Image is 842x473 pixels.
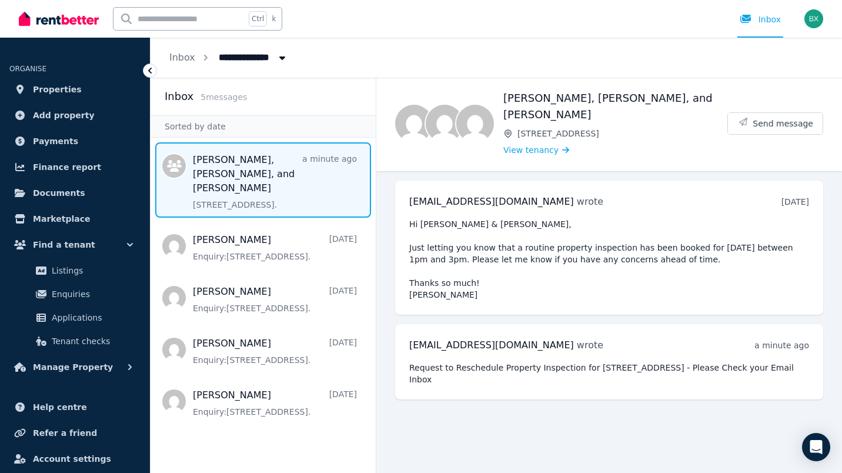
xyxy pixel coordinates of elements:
img: bxm@outlook.com.au [804,9,823,28]
pre: Request to Reschedule Property Inspection for [STREET_ADDRESS] - Please Check your Email Inbox [409,362,809,385]
a: [PERSON_NAME], [PERSON_NAME], and [PERSON_NAME]a minute ago[STREET_ADDRESS]. [193,153,357,211]
span: Find a tenant [33,238,95,252]
span: Enquiries [52,287,131,301]
span: Refer a friend [33,426,97,440]
img: Sebastian Susanibar [456,105,494,142]
span: Payments [33,134,78,148]
div: Open Intercom Messenger [802,433,830,461]
button: Manage Property [9,355,141,379]
a: Marketplace [9,207,141,231]
a: Properties [9,78,141,101]
span: View tenancy [503,144,559,156]
time: [DATE] [781,197,809,206]
a: Refer a friend [9,421,141,445]
a: Documents [9,181,141,205]
span: wrote [577,339,603,351]
span: Tenant checks [52,334,131,348]
a: Inbox [169,52,195,63]
button: Find a tenant [9,233,141,257]
span: k [272,14,276,24]
img: Louie Perry [426,105,463,142]
a: Applications [14,306,136,329]
span: ORGANISE [9,65,46,73]
a: View tenancy [503,144,569,156]
a: [PERSON_NAME][DATE]Enquiry:[STREET_ADDRESS]. [193,388,357,418]
a: Help centre [9,395,141,419]
span: [EMAIL_ADDRESS][DOMAIN_NAME] [409,196,574,207]
nav: Breadcrumb [151,38,307,78]
a: Finance report [9,155,141,179]
span: [EMAIL_ADDRESS][DOMAIN_NAME] [409,339,574,351]
div: Sorted by date [151,115,376,138]
span: Account settings [33,452,111,466]
span: Add property [33,108,95,122]
nav: Message list [151,138,376,429]
span: Listings [52,264,131,278]
span: Properties [33,82,82,96]
span: wrote [577,196,603,207]
h1: [PERSON_NAME], [PERSON_NAME], and [PERSON_NAME] [503,90,727,123]
span: [STREET_ADDRESS] [517,128,727,139]
h2: Inbox [165,88,193,105]
a: Listings [14,259,136,282]
span: 5 message s [201,92,247,102]
span: Applications [52,311,131,325]
a: Payments [9,129,141,153]
button: Send message [728,113,823,134]
a: Add property [9,104,141,127]
a: [PERSON_NAME][DATE]Enquiry:[STREET_ADDRESS]. [193,233,357,262]
time: a minute ago [754,341,809,350]
a: [PERSON_NAME][DATE]Enquiry:[STREET_ADDRESS]. [193,285,357,314]
a: Account settings [9,447,141,471]
img: RentBetter [19,10,99,28]
img: Chayse Stevens [395,105,433,142]
span: Ctrl [249,11,267,26]
span: Help centre [33,400,87,414]
span: Send message [753,118,813,129]
span: Documents [33,186,85,200]
div: Inbox [740,14,781,25]
span: Marketplace [33,212,90,226]
a: Tenant checks [14,329,136,353]
a: Enquiries [14,282,136,306]
pre: Hi [PERSON_NAME] & [PERSON_NAME], Just letting you know that a routine property inspection has be... [409,218,809,301]
span: Manage Property [33,360,113,374]
span: Finance report [33,160,101,174]
a: [PERSON_NAME][DATE]Enquiry:[STREET_ADDRESS]. [193,337,357,366]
